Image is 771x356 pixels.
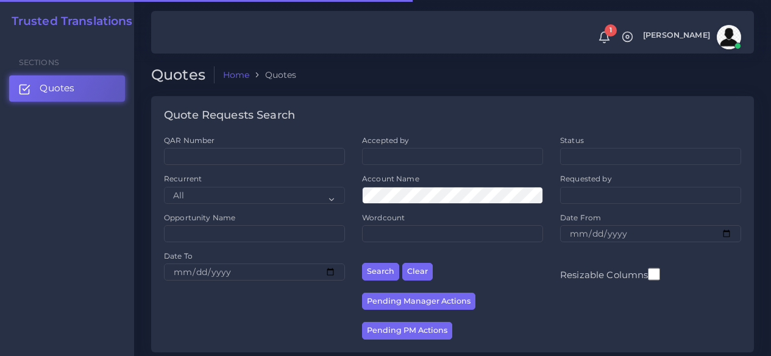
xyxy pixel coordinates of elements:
span: Quotes [40,82,74,95]
a: Home [223,69,250,81]
label: Status [560,135,584,145]
label: Account Name [362,173,419,184]
button: Pending Manager Actions [362,293,475,310]
h2: Quotes [151,66,215,84]
a: Trusted Translations [3,15,133,29]
label: Accepted by [362,135,410,145]
label: Recurrent [164,173,202,184]
a: 1 [594,31,615,44]
li: Quotes [249,69,296,81]
label: Opportunity Name [164,212,235,223]
span: 1 [605,24,617,37]
label: Requested by [560,173,612,184]
h4: Quote Requests Search [164,109,295,122]
a: [PERSON_NAME]avatar [637,25,745,49]
button: Clear [402,263,433,281]
label: Resizable Columns [560,267,660,282]
img: avatar [717,25,741,49]
span: [PERSON_NAME] [643,32,710,40]
button: Search [362,263,399,281]
a: Quotes [9,75,125,101]
button: Pending PM Actions [362,322,452,340]
label: Wordcount [362,212,405,223]
label: QAR Number [164,135,215,145]
label: Date To [164,251,193,261]
input: Resizable Columns [648,267,660,282]
span: Sections [19,58,59,67]
label: Date From [560,212,601,223]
